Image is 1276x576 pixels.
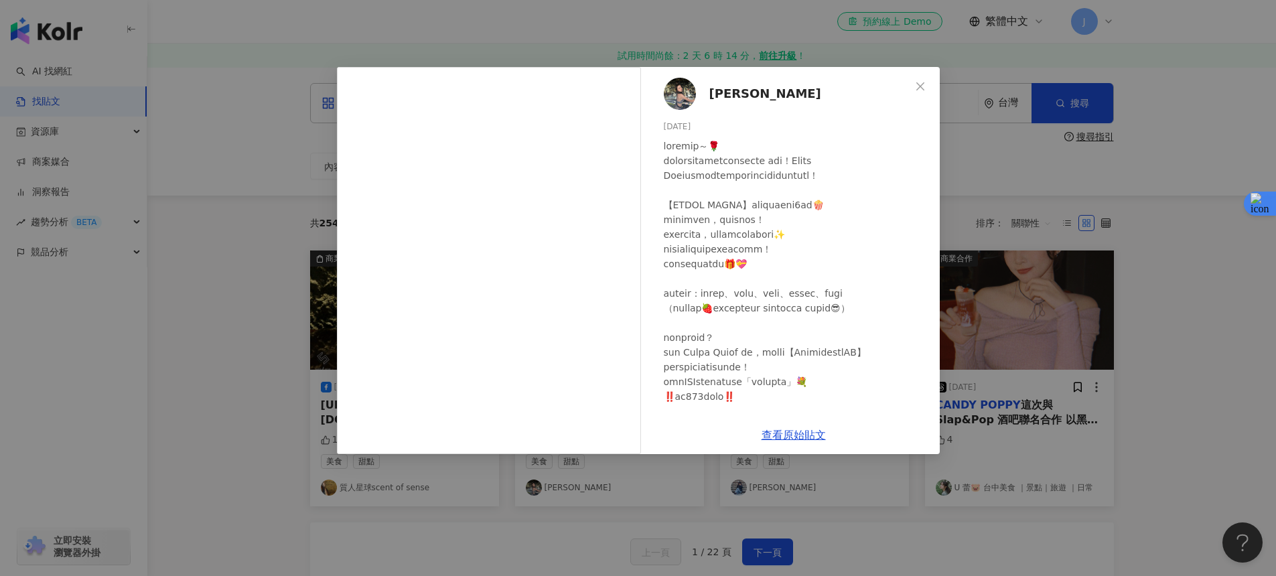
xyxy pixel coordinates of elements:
button: Close [907,73,934,100]
span: close [915,81,926,92]
div: [DATE] [664,121,929,133]
a: KOL Avatar[PERSON_NAME] [664,78,910,110]
div: loremip～🌹 dolorsitametconsecte adi！Elits Doeiusmodtemporincididuntutl！ 【ETDOL MAGNA】aliquaeni6ad🍿... [664,139,929,507]
a: 查看原始貼文 [762,429,826,441]
img: KOL Avatar [664,78,696,110]
span: [PERSON_NAME] [709,84,821,103]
